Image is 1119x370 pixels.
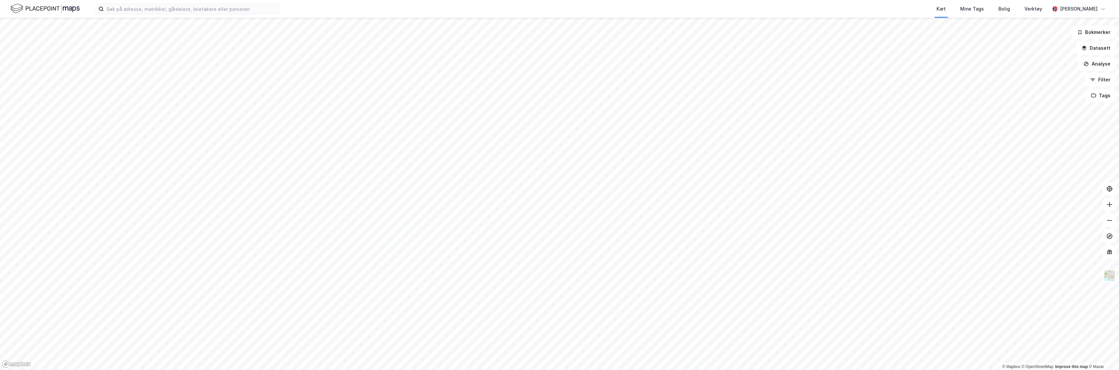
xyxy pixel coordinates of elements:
[1104,270,1116,282] img: Z
[1025,5,1043,13] div: Verktøy
[1085,73,1116,86] button: Filter
[1072,26,1116,39] button: Bokmerker
[1086,338,1119,370] iframe: Chat Widget
[1076,42,1116,55] button: Datasett
[961,5,984,13] div: Mine Tags
[1078,57,1116,71] button: Analyse
[937,5,946,13] div: Kart
[2,360,31,368] a: Mapbox homepage
[1002,364,1020,369] a: Mapbox
[999,5,1010,13] div: Bolig
[1022,364,1054,369] a: OpenStreetMap
[1055,364,1088,369] a: Improve this map
[11,3,80,14] img: logo.f888ab2527a4732fd821a326f86c7f29.svg
[1086,89,1116,102] button: Tags
[1060,5,1098,13] div: [PERSON_NAME]
[104,4,280,14] input: Søk på adresse, matrikkel, gårdeiere, leietakere eller personer
[1086,338,1119,370] div: Kontrollprogram for chat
